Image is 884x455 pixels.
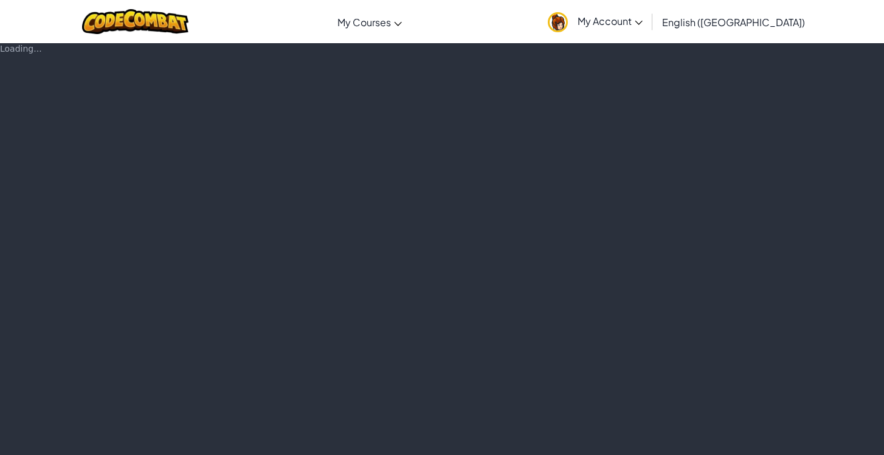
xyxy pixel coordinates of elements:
[331,5,408,38] a: My Courses
[337,16,391,29] span: My Courses
[82,9,188,34] img: CodeCombat logo
[548,12,568,32] img: avatar
[542,2,649,41] a: My Account
[662,16,805,29] span: English ([GEOGRAPHIC_DATA])
[578,15,643,27] span: My Account
[656,5,811,38] a: English ([GEOGRAPHIC_DATA])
